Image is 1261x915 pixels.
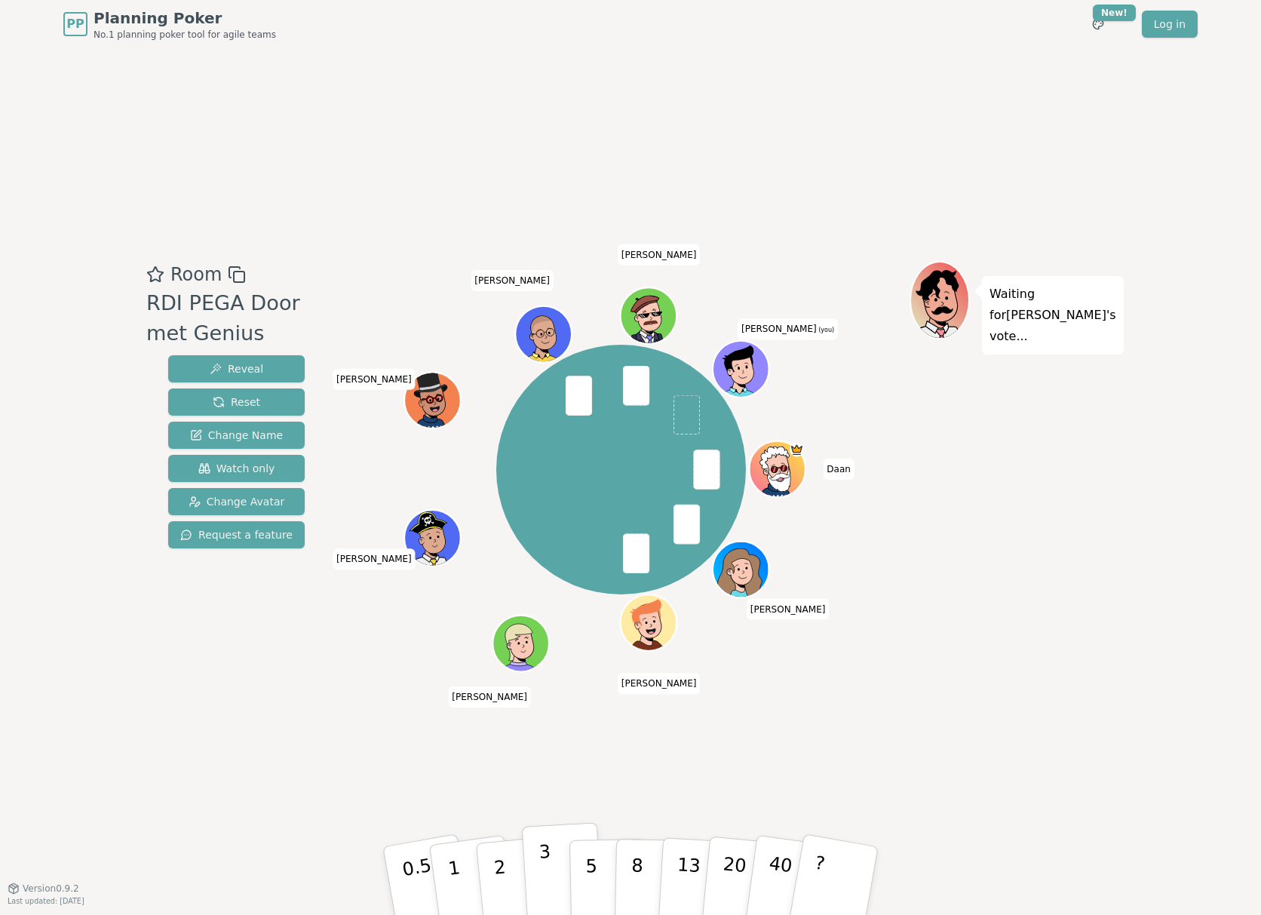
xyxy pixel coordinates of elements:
div: RDI PEGA Door met Genius [146,288,333,350]
span: Click to change your name [618,244,701,266]
button: New! [1085,11,1112,38]
span: Click to change your name [747,599,830,620]
span: Change Avatar [189,494,285,509]
span: (you) [817,327,835,334]
span: Click to change your name [823,459,854,480]
button: Change Avatar [168,488,305,515]
div: New! [1093,5,1136,21]
button: Add as favourite [146,261,164,288]
span: Request a feature [180,527,293,542]
span: Planning Poker [94,8,276,29]
span: Click to change your name [738,319,838,340]
span: Click to change your name [471,270,554,291]
button: Reset [168,388,305,416]
button: Request a feature [168,521,305,548]
span: Change Name [190,428,283,443]
span: Last updated: [DATE] [8,897,84,905]
button: Reveal [168,355,305,382]
span: Reveal [210,361,263,376]
button: Version0.9.2 [8,883,79,895]
span: Click to change your name [333,548,416,570]
button: Change Name [168,422,305,449]
button: Click to change your avatar [714,342,767,395]
span: Watch only [198,461,275,476]
a: PPPlanning PokerNo.1 planning poker tool for agile teams [63,8,276,41]
span: Click to change your name [333,369,416,390]
span: PP [66,15,84,33]
button: Watch only [168,455,305,482]
span: Version 0.9.2 [23,883,79,895]
a: Log in [1142,11,1198,38]
span: Click to change your name [448,686,531,708]
span: No.1 planning poker tool for agile teams [94,29,276,41]
span: Reset [213,395,260,410]
span: Click to change your name [618,673,701,694]
span: Room [170,261,222,288]
span: Daan is the host [790,443,804,457]
p: Waiting for [PERSON_NAME] 's vote... [989,284,1116,347]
